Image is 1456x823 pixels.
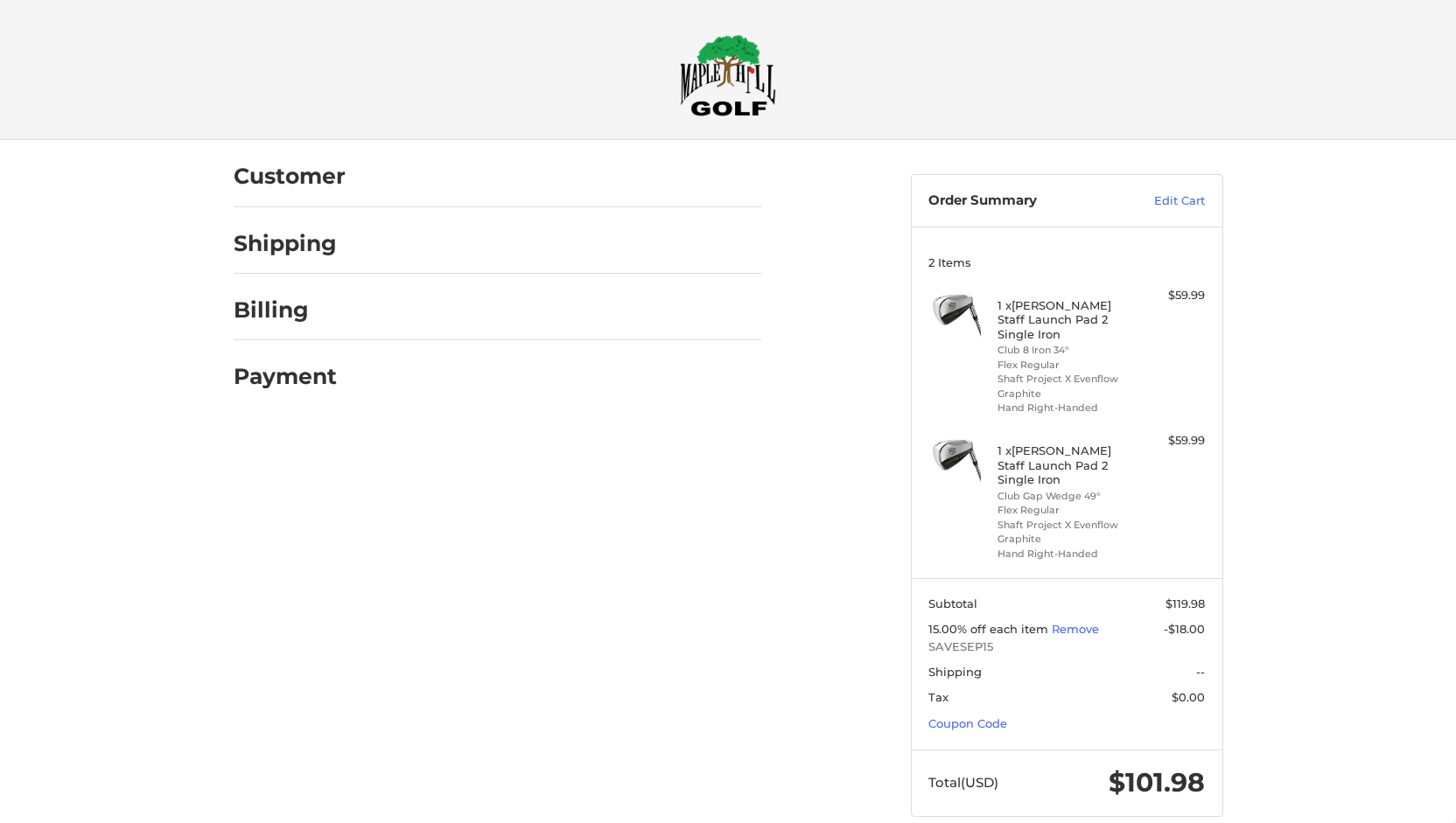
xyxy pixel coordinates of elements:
[1196,665,1205,679] span: --
[997,547,1131,561] li: Hand Right-Handed
[928,622,1052,636] span: 15.00% off each item
[928,596,977,610] span: Subtotal
[1172,690,1205,704] span: $0.00
[928,690,948,704] span: Tax
[234,163,346,190] h2: Customer
[997,489,1131,504] li: Club Gap Wedge 49°
[997,298,1131,341] h4: 1 x [PERSON_NAME] Staff Launch Pad 2 Single Iron
[1136,287,1205,304] div: $59.99
[928,255,1205,269] h3: 2 Items
[928,716,1007,730] a: Coupon Code
[997,372,1131,401] li: Shaft Project X Evenflow Graphite
[234,230,337,257] h2: Shipping
[997,443,1131,486] h4: 1 x [PERSON_NAME] Staff Launch Pad 2 Single Iron
[928,192,1116,210] h3: Order Summary
[928,638,1205,656] span: SAVESEP15
[1136,432,1205,450] div: $59.99
[1164,622,1205,636] span: -$18.00
[1109,766,1205,799] span: $101.98
[997,343,1131,358] li: Club 8 Iron 34°
[997,401,1131,415] li: Hand Right-Handed
[1116,192,1205,210] a: Edit Cart
[1165,596,1205,610] span: $119.98
[680,34,776,116] img: Maple Hill Golf
[1052,622,1099,636] a: Remove
[997,518,1131,547] li: Shaft Project X Evenflow Graphite
[234,296,336,324] h2: Billing
[997,503,1131,518] li: Flex Regular
[928,774,998,791] span: Total (USD)
[997,358,1131,373] li: Flex Regular
[234,363,337,390] h2: Payment
[928,665,982,679] span: Shipping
